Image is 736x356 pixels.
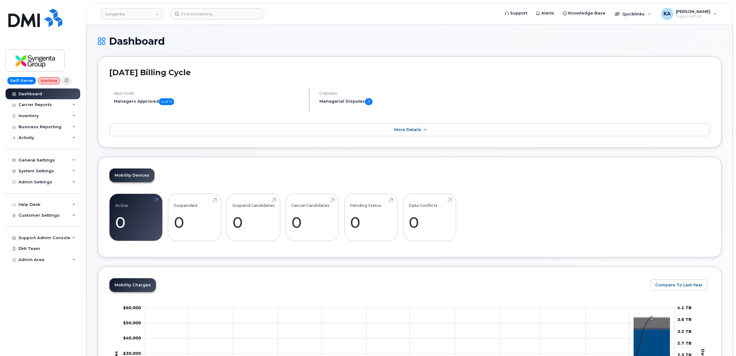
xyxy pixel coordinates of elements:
[123,335,141,340] tspan: $40,000
[677,329,692,333] tspan: 3.2 TB
[114,98,304,105] h5: Managers Approved
[365,98,372,105] span: 0
[350,197,392,238] a: Pending Status 0
[319,98,515,105] h5: Managerial Disputes
[115,197,157,238] a: Active 0
[409,197,450,238] a: Data Conflicts 0
[650,279,708,290] button: Compare To Last Year
[174,197,215,238] a: Suspended 0
[109,68,710,77] h2: [DATE] Billing Cycle
[110,169,154,182] a: Mobility Devices
[677,317,692,322] tspan: 3.6 TB
[394,127,421,132] span: More Details
[232,197,275,238] a: Suspend Candidates 0
[677,305,692,310] tspan: 4.1 TB
[159,98,174,105] span: 0 of 0
[123,335,141,340] g: $0
[123,320,141,325] g: $0
[291,197,333,238] a: Cancel Candidates 0
[655,282,702,288] span: Compare To Last Year
[123,351,141,356] g: $0
[110,278,156,292] a: Mobility Charges
[114,91,304,96] h4: Approvals
[319,91,515,96] h4: Disputes
[123,305,141,310] g: $0
[123,320,141,325] tspan: $50,000
[123,305,141,310] tspan: $60,000
[98,36,721,47] h1: Dashboard
[123,351,141,356] tspan: $30,000
[677,341,692,346] tspan: 2.7 TB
